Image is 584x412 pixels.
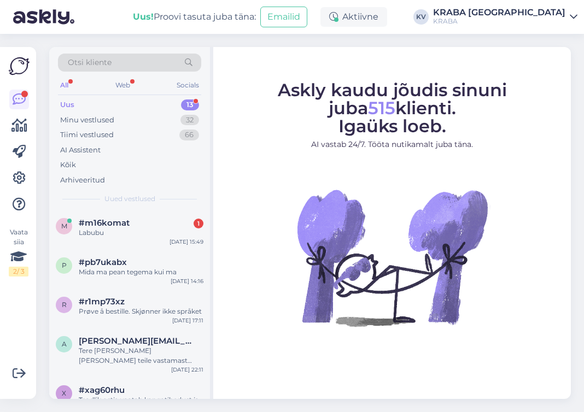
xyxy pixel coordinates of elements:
div: Arhiveeritud [60,175,105,186]
div: Web [113,78,132,92]
div: Vaata siia [9,227,28,276]
div: 1 [194,219,203,228]
div: 13 [181,99,199,110]
div: 32 [180,115,199,126]
p: AI vastab 24/7. Tööta nutikamalt juba täna. [223,139,561,150]
div: [DATE] 22:11 [171,366,203,374]
span: Askly kaudu jõudis sinuni juba klienti. Igaüks loeb. [278,79,507,137]
div: Proovi tasuta juba täna: [133,10,256,23]
span: p [62,261,67,269]
div: KRABA [433,17,565,26]
div: All [58,78,71,92]
div: Tere [PERSON_NAME] [PERSON_NAME] teile vastamast [GEOGRAPHIC_DATA] sepa turu noored müüjannad ma ... [79,346,203,366]
div: [DATE] 14:16 [171,277,203,285]
span: #r1mp73xz [79,297,125,307]
div: Tiimi vestlused [60,130,114,140]
span: r [62,301,67,309]
div: Minu vestlused [60,115,114,126]
span: #pb7ukabx [79,257,127,267]
span: allan.matt19@gmail.com [79,336,192,346]
a: KRABA [GEOGRAPHIC_DATA]KRABA [433,8,577,26]
span: x [62,389,66,397]
div: KRABA [GEOGRAPHIC_DATA] [433,8,565,17]
div: 66 [179,130,199,140]
div: Aktiivne [320,7,387,27]
div: Prøve å bestille. Skjønner ikke språket [79,307,203,316]
span: m [61,222,67,230]
div: AI Assistent [60,145,101,156]
div: [DATE] 17:11 [172,316,203,325]
div: Labubu [79,228,203,238]
span: #xag60rhu [79,385,125,395]
div: [DATE] 15:49 [170,238,203,246]
div: Socials [174,78,201,92]
b: Uus! [133,11,154,22]
div: Kõik [60,160,76,170]
span: #m16komat [79,218,130,228]
img: Askly Logo [9,56,30,76]
img: No Chat active [294,159,490,356]
span: a [62,340,67,348]
div: 2 / 3 [9,267,28,276]
span: 515 [368,97,395,119]
div: KV [413,9,429,25]
button: Emailid [260,7,307,27]
div: Uus [60,99,74,110]
span: Uued vestlused [104,194,155,204]
span: Otsi kliente [68,57,112,68]
div: Mida ma pean tegema kui ma [79,267,203,277]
